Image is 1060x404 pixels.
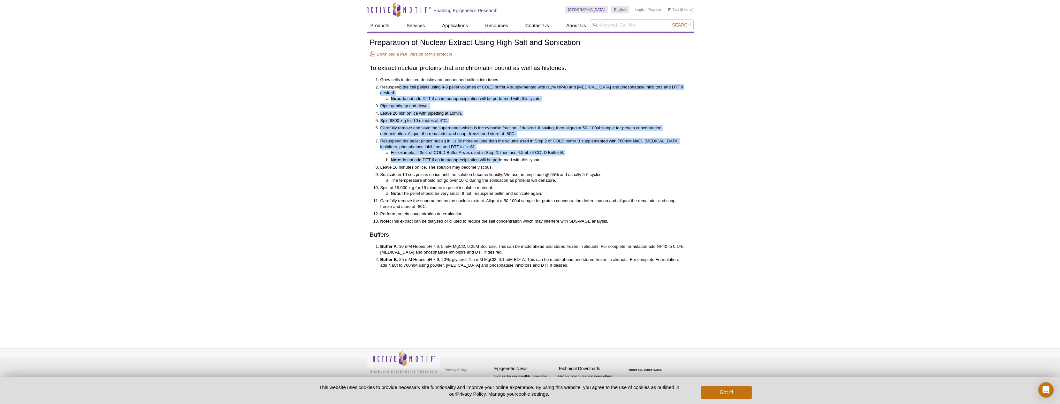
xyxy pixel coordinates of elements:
a: Resources [481,19,512,32]
li: , 25 mM Hepes pH 7.9, 20%, glycerol, 1.5 mM MgCl2, 0.1 mM EDTA. This can be made ahead and stored... [380,257,684,268]
li: Sonicate in 10 sec pulses on ice until the solution become liquidly. We use an amplitude @ 65% an... [380,172,684,183]
h4: Epigenetic News [494,366,555,371]
a: Contact Us [522,19,553,32]
li: , 10 mM Hepes pH 7.9, 5 mM MgCl2, 0.25M Sucrose. This can be made ahead and stored frozen in aliq... [380,244,684,255]
a: Privacy Policy [456,391,485,397]
li: Spin 9800 x g for 10 minutes at 4°C. [380,118,684,124]
li: Grow cells to desired density and amount and collect into tubes. [380,77,684,83]
a: Register [648,7,661,12]
a: Applications [438,19,472,32]
li: do not add DTT if an immunoprecipitation will be performed with this lysate [391,157,684,163]
strong: Buffer A [380,244,397,249]
p: Get our brochures and newsletters, or request them by mail. [558,374,619,390]
div: Open Intercom Messenger [1038,382,1054,398]
li: This extract can be dialyzed or diluted to reduce the salt concentration which may interfere with... [380,218,684,224]
a: Download a PDF version of this protocol [370,51,452,57]
li: Carefully remove and save the supernatant which is the cytosolic fraction, if desired. If saving,... [380,125,684,137]
li: | [646,6,647,13]
li: Leave 10 minutes on ice. The solution may become viscous. [380,164,684,170]
li: The pellet should be very small. If not, resuspend pellet and sonicate again. [391,191,684,196]
h2: Enabling Epigenetics Research [434,8,498,13]
img: Your Cart [668,8,671,11]
li: Carefully remove the supernatant as the nuclear extract. Aliquot a 50-100ul sample for protein co... [380,198,684,210]
li: Pipet gently up and down. [380,103,684,109]
h2: To extract nuclear proteins that are chromatin bound as well as histones. [370,64,690,72]
strong: Note: [391,157,402,162]
strong: Note: [391,96,402,101]
a: Services [403,19,429,32]
table: Click to Verify - This site chose Symantec SSL for secure e-commerce and confidential communicati... [622,360,670,374]
li: Perform protein concentration determination. [380,211,684,217]
li: Resuspend the cell pellets using 4-5 pellet volumes of COLD buffer A supplemented with 0.1% NP40 ... [380,84,684,102]
strong: Buffer B [380,257,397,262]
li: Leave 20 min on ice with pipetting at 10min. [380,111,684,116]
a: ABOUT SSL CERTIFICATES [629,369,662,371]
span: Search [672,22,690,27]
a: About Us [562,19,590,32]
li: (0 items) [668,6,694,13]
li: Resuspend the pellet (intact nuclei) in ~1.5x more volume than the volume used in Step 2 of COLD ... [380,138,684,163]
h2: Buffers [370,230,690,239]
a: Terms & Conditions [443,375,477,384]
li: For example, if 3mL of COLD Buffer A was used in Step 2, then use 4.5mL of COLD Buffer B. [391,150,684,156]
button: Got it! [701,386,752,399]
button: cookie settings [516,391,548,397]
strong: Note: [391,191,402,196]
strong: Note: [380,219,391,224]
input: Keyword, Cat. No. [590,19,694,30]
button: Search [670,22,692,28]
h1: Preparation of Nuclear Extract Using High Salt and Sonication [370,38,690,48]
a: English [611,6,629,13]
li: Spin at 15,000 x g for 15 minutes to pellet insoluble material. [380,185,684,196]
a: Privacy Policy [443,365,468,375]
a: [GEOGRAPHIC_DATA] [565,6,608,13]
h4: Technical Downloads [558,366,619,371]
img: Active Motif, [367,348,440,374]
p: This website uses cookies to provide necessary site functionality and improve your online experie... [308,384,690,397]
a: Products [367,19,393,32]
li: do not add DTT if an immunoprecipitation will be performed with this lysate [391,96,684,102]
a: Cart [668,7,679,12]
p: Sign up for our monthly newsletter highlighting recent publications in the field of epigenetics. [494,374,555,395]
li: The temperature should not go over 10°C during the sonication as proteins will denature. [391,178,684,183]
a: Login [635,7,644,12]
